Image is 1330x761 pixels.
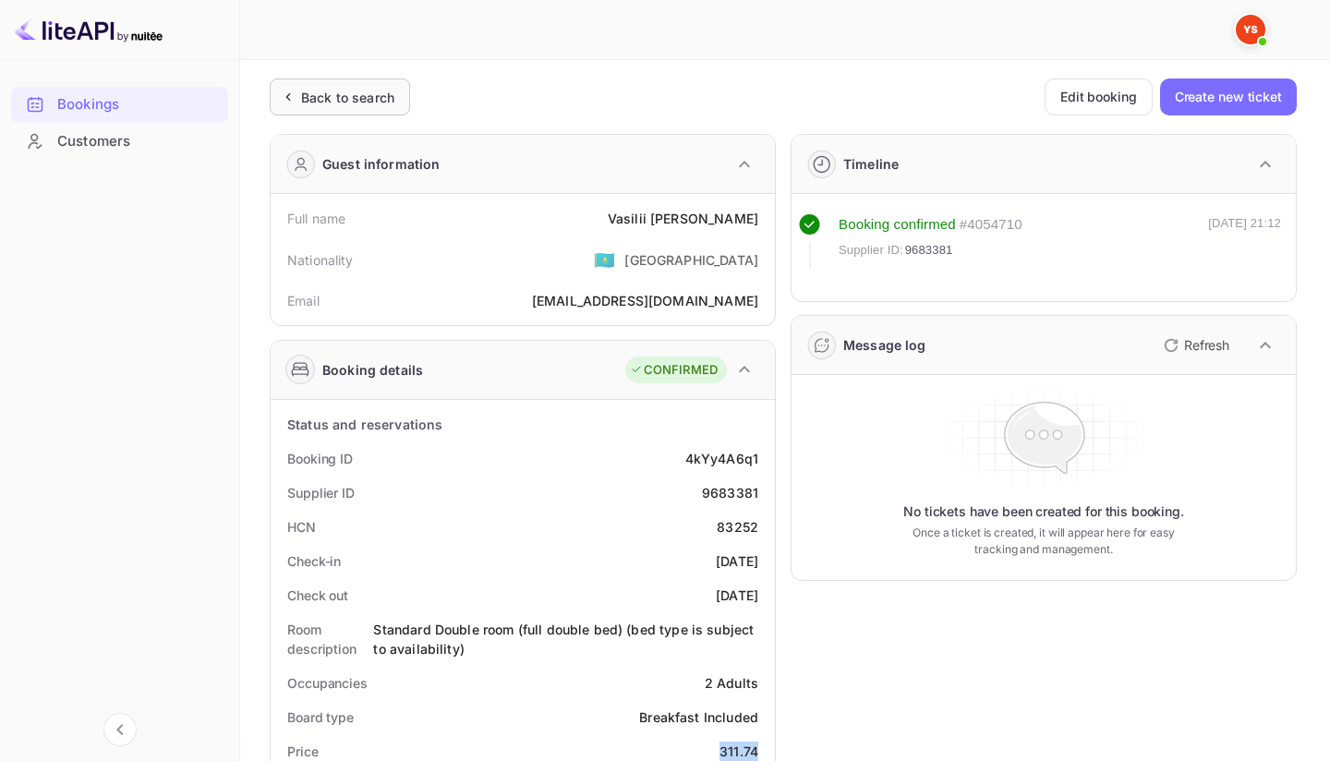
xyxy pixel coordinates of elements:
div: Booking details [322,360,423,380]
div: 311.74 [719,742,758,761]
img: LiteAPI logo [15,15,163,44]
div: Status and reservations [287,415,442,434]
div: [EMAIL_ADDRESS][DOMAIN_NAME] [532,291,758,310]
div: Customers [57,131,219,152]
button: Refresh [1153,331,1237,360]
div: # 4054710 [960,214,1022,236]
div: 2 Adults [705,673,758,693]
div: Full name [287,209,345,228]
div: Bookings [57,94,219,115]
button: Create new ticket [1160,79,1297,115]
div: Bookings [11,87,228,123]
span: Supplier ID: [839,241,903,260]
div: Supplier ID [287,483,355,502]
div: 9683381 [702,483,758,502]
div: 4kYy4A6q1 [685,449,758,468]
div: Guest information [322,154,441,174]
div: Email [287,291,320,310]
p: Refresh [1184,335,1229,355]
div: Breakfast Included [639,707,758,727]
div: CONFIRMED [630,361,718,380]
div: Timeline [843,154,899,174]
div: Booking ID [287,449,353,468]
button: Collapse navigation [103,713,137,746]
div: Room description [287,620,373,658]
div: Customers [11,124,228,160]
div: Nationality [287,250,354,270]
a: Bookings [11,87,228,121]
div: Booking confirmed [839,214,956,236]
div: Occupancies [287,673,368,693]
span: United States [594,243,615,276]
div: Back to search [301,88,394,107]
span: 9683381 [905,241,953,260]
img: Yandex Support [1236,15,1265,44]
div: [DATE] [716,551,758,571]
div: 83252 [717,517,758,537]
p: Once a ticket is created, it will appear here for easy tracking and management. [909,525,1179,558]
div: [DATE] 21:12 [1208,214,1281,268]
p: No tickets have been created for this booking. [903,502,1184,521]
div: Message log [843,335,926,355]
div: Standard Double room (full double bed) (bed type is subject to availability) [373,620,758,658]
div: HCN [287,517,316,537]
a: Customers [11,124,228,158]
div: Check out [287,586,348,605]
button: Edit booking [1045,79,1153,115]
div: Check-in [287,551,341,571]
div: Price [287,742,319,761]
div: [GEOGRAPHIC_DATA] [624,250,758,270]
div: [DATE] [716,586,758,605]
div: Board type [287,707,354,727]
div: Vasilii [PERSON_NAME] [608,209,758,228]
